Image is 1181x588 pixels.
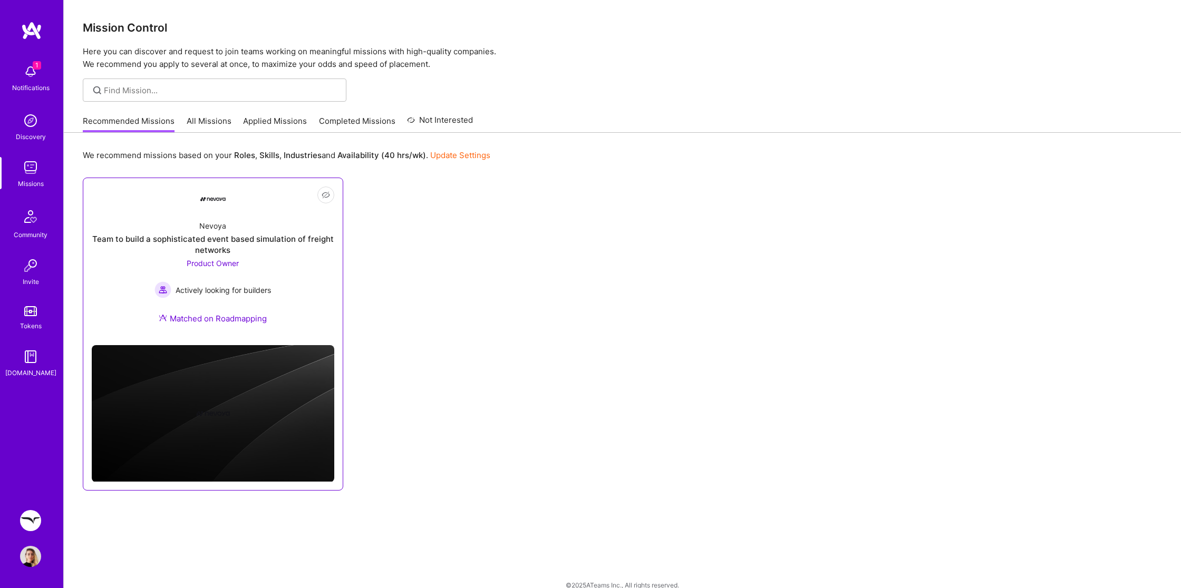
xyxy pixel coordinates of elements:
[259,150,279,160] b: Skills
[18,204,43,229] img: Community
[20,346,41,367] img: guide book
[20,110,41,131] img: discovery
[12,82,50,93] div: Notifications
[187,115,231,133] a: All Missions
[33,61,41,70] span: 1
[187,259,239,268] span: Product Owner
[20,510,41,531] img: Freed: Marketing Designer
[159,313,167,322] img: Ateam Purple Icon
[20,157,41,178] img: teamwork
[196,397,230,430] img: Company logo
[14,229,47,240] div: Community
[154,281,171,298] img: Actively looking for builders
[159,313,267,324] div: Matched on Roadmapping
[319,115,395,133] a: Completed Missions
[91,84,103,96] i: icon SearchGrey
[430,150,490,160] a: Update Settings
[83,150,490,161] p: We recommend missions based on your , , and .
[284,150,322,160] b: Industries
[199,220,226,231] div: Nevoya
[20,255,41,276] img: Invite
[92,345,334,482] img: cover
[21,21,42,40] img: logo
[24,306,37,316] img: tokens
[20,61,41,82] img: bell
[407,114,473,133] a: Not Interested
[20,320,42,331] div: Tokens
[200,197,226,201] img: Company Logo
[92,233,334,256] div: Team to build a sophisticated event based simulation of freight networks
[17,546,44,567] a: User Avatar
[20,546,41,567] img: User Avatar
[16,131,46,142] div: Discovery
[18,178,44,189] div: Missions
[337,150,426,160] b: Availability (40 hrs/wk)
[176,285,271,296] span: Actively looking for builders
[23,276,39,287] div: Invite
[17,510,44,531] a: Freed: Marketing Designer
[83,45,1162,71] p: Here you can discover and request to join teams working on meaningful missions with high-quality ...
[5,367,56,378] div: [DOMAIN_NAME]
[83,115,175,133] a: Recommended Missions
[92,187,334,337] a: Company LogoNevoyaTeam to build a sophisticated event based simulation of freight networksProduct...
[104,85,338,96] input: Find Mission...
[243,115,307,133] a: Applied Missions
[83,21,1162,34] h3: Mission Control
[234,150,255,160] b: Roles
[322,191,330,199] i: icon EyeClosed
